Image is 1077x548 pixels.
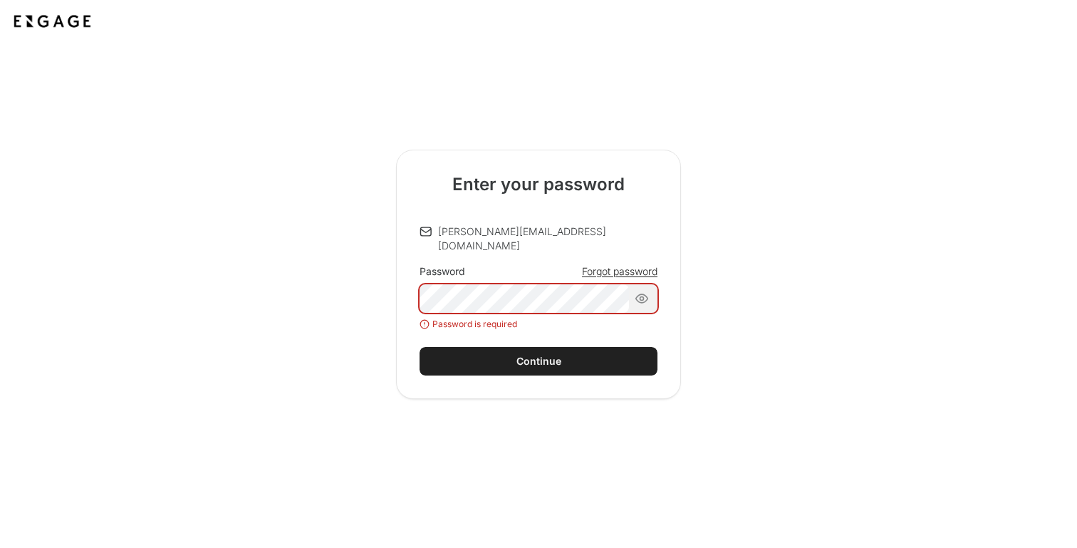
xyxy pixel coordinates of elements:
[438,224,657,253] p: [PERSON_NAME][EMAIL_ADDRESS][DOMAIN_NAME]
[420,264,465,279] div: Password
[11,11,93,31] img: Application logo
[452,173,625,196] h2: Enter your password
[420,347,657,376] button: Continue
[582,264,657,279] a: Forgot password
[516,354,561,368] div: Continue
[432,319,517,330] span: Password is required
